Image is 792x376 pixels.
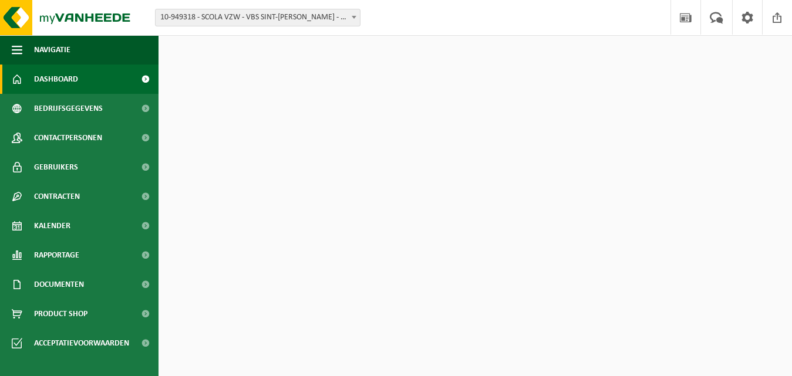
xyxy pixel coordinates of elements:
span: Bedrijfsgegevens [34,94,103,123]
span: Navigatie [34,35,70,65]
span: Documenten [34,270,84,299]
span: Rapportage [34,240,79,270]
span: Kalender [34,211,70,240]
span: Acceptatievoorwaarden [34,328,129,358]
span: Dashboard [34,65,78,94]
span: Contracten [34,182,80,211]
span: Product Shop [34,299,87,328]
span: Contactpersonen [34,123,102,153]
span: 10-949318 - SCOLA VZW - VBS SINT-THERESIA - ROLLEGEM [155,9,360,26]
span: 10-949318 - SCOLA VZW - VBS SINT-THERESIA - ROLLEGEM [156,9,360,26]
span: Gebruikers [34,153,78,182]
